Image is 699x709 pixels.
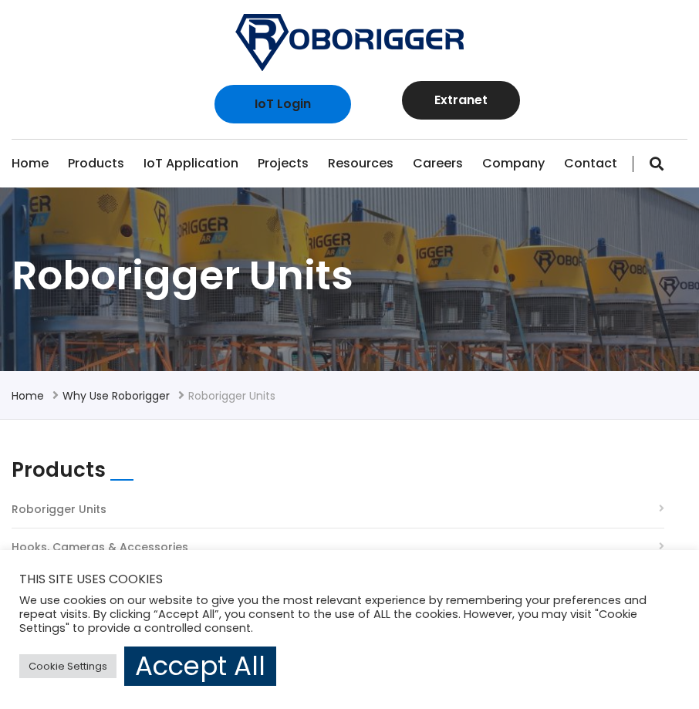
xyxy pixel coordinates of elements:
a: Home [12,388,44,403]
a: Roborigger Units [12,499,106,520]
a: Cookie Settings [19,654,117,678]
h2: Products [12,458,106,482]
h1: Roborigger Units [12,249,687,302]
h5: THIS SITE USES COOKIES [19,569,680,589]
a: Extranet [402,81,520,120]
a: Why use Roborigger [62,388,170,403]
li: Roborigger Units [188,387,275,405]
img: Roborigger [235,14,464,71]
a: Home [12,140,49,187]
a: Company [482,140,545,187]
div: We use cookies on our website to give you the most relevant experience by remembering your prefer... [19,593,680,635]
a: Resources [328,140,393,187]
a: Hooks, Cameras & Accessories [12,537,188,558]
a: Projects [258,140,309,187]
a: Contact [564,140,617,187]
a: Products [68,140,124,187]
a: Careers [413,140,463,187]
a: IoT Application [144,140,238,187]
a: Accept All [124,647,276,686]
a: IoT Login [214,85,351,123]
